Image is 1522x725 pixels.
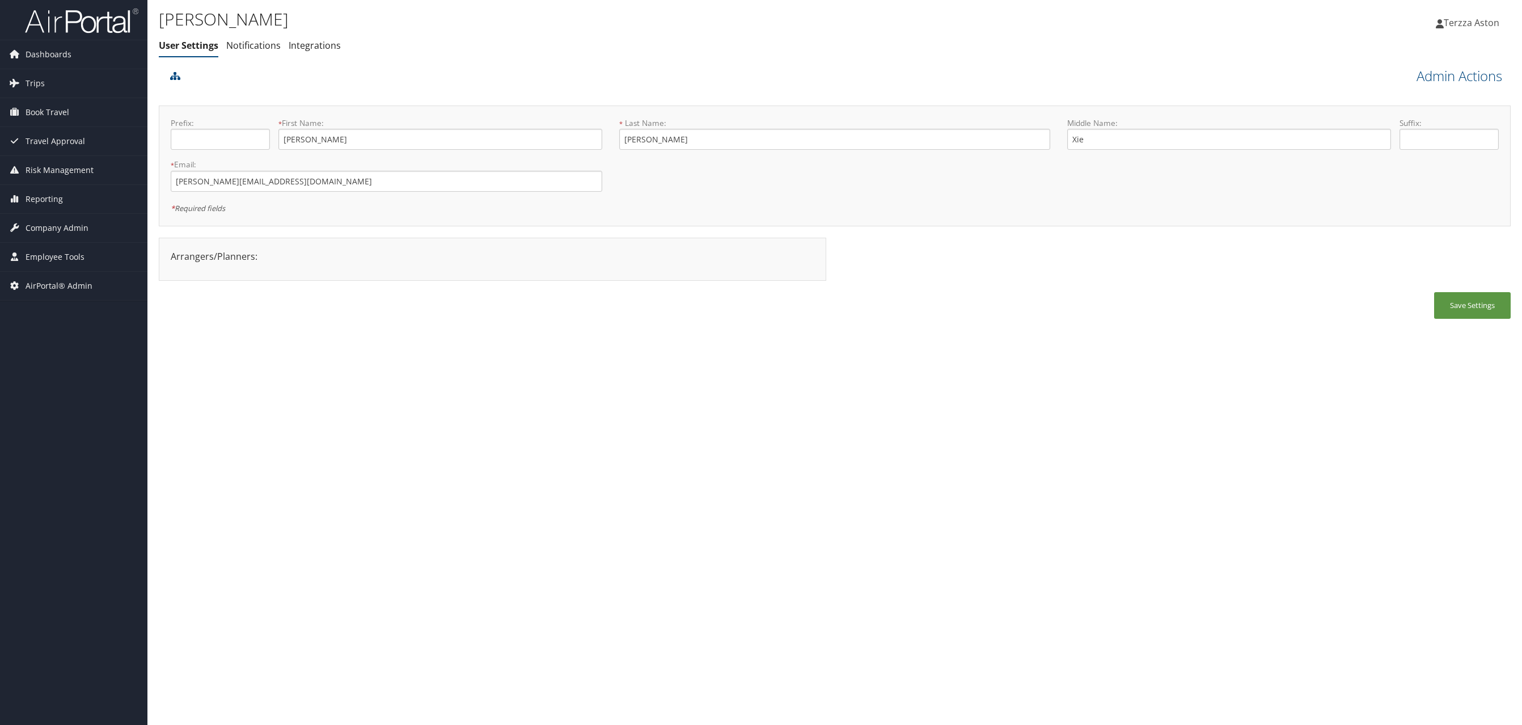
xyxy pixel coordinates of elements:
[1417,66,1502,86] a: Admin Actions
[1444,16,1499,29] span: Terzza Aston
[159,7,1060,31] h1: [PERSON_NAME]
[26,69,45,98] span: Trips
[1400,117,1499,129] label: Suffix:
[26,98,69,127] span: Book Travel
[171,159,602,170] label: Email:
[162,250,823,263] div: Arrangers/Planners:
[25,7,138,34] img: airportal-logo.png
[289,39,341,52] a: Integrations
[171,203,225,213] em: Required fields
[278,117,602,129] label: First Name:
[26,214,88,242] span: Company Admin
[619,117,1051,129] label: Last Name:
[159,39,218,52] a: User Settings
[26,127,85,155] span: Travel Approval
[26,185,63,213] span: Reporting
[26,243,84,271] span: Employee Tools
[26,272,92,300] span: AirPortal® Admin
[26,156,94,184] span: Risk Management
[1067,117,1390,129] label: Middle Name:
[1434,292,1511,319] button: Save Settings
[171,117,270,129] label: Prefix:
[26,40,71,69] span: Dashboards
[1436,6,1511,40] a: Terzza Aston
[226,39,281,52] a: Notifications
